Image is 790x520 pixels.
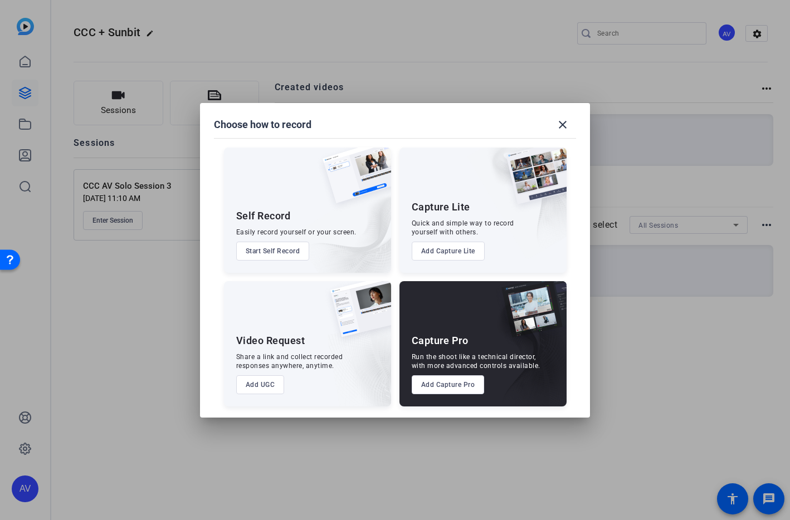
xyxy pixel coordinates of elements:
[236,375,285,394] button: Add UGC
[412,242,485,261] button: Add Capture Lite
[236,228,357,237] div: Easily record yourself or your screen.
[412,334,469,347] div: Capture Pro
[294,171,391,273] img: embarkstudio-self-record.png
[236,352,343,370] div: Share a link and collect recorded responses anywhere, anytime.
[412,375,485,394] button: Add Capture Pro
[236,242,310,261] button: Start Self Record
[326,316,391,406] img: embarkstudio-ugc-content.png
[236,209,291,223] div: Self Record
[556,118,569,131] mat-icon: close
[467,148,567,259] img: embarkstudio-capture-lite.png
[493,281,567,349] img: capture-pro.png
[498,148,567,215] img: capture-lite.png
[214,118,311,131] h1: Choose how to record
[322,281,391,349] img: ugc-content.png
[314,148,391,214] img: self-record.png
[412,219,514,237] div: Quick and simple way to record yourself with others.
[236,334,305,347] div: Video Request
[412,352,540,370] div: Run the shoot like a technical director, with more advanced controls available.
[412,200,470,214] div: Capture Lite
[484,295,567,406] img: embarkstudio-capture-pro.png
